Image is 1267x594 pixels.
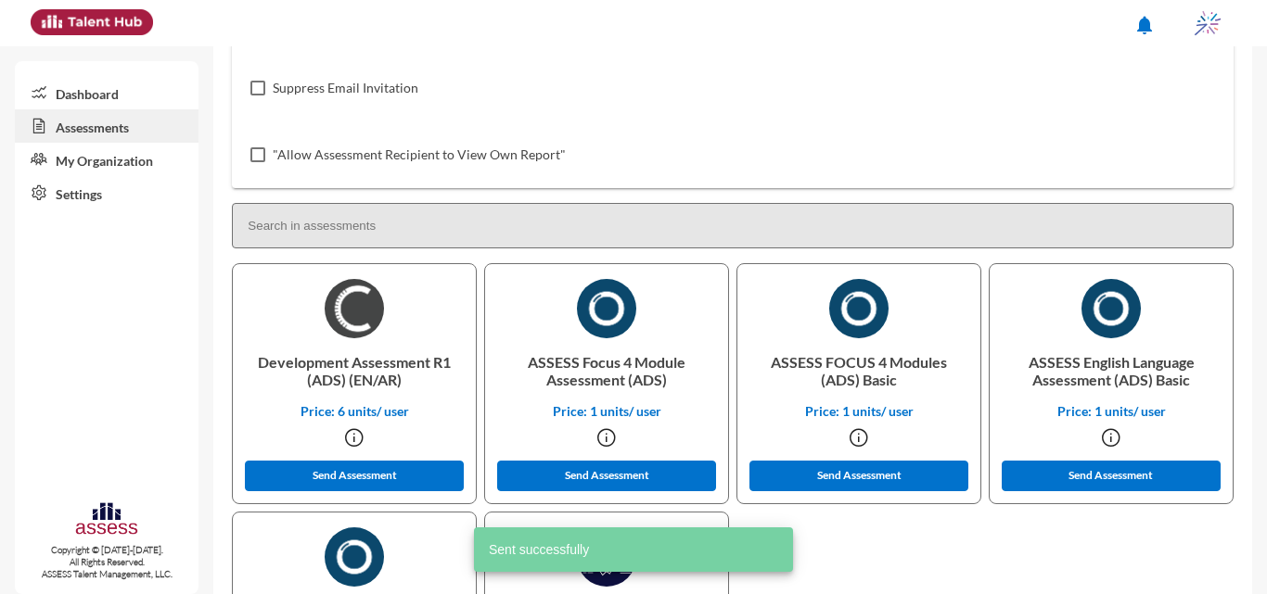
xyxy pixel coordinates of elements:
[15,544,198,580] p: Copyright © [DATE]-[DATE]. All Rights Reserved. ASSESS Talent Management, LLC.
[500,338,713,403] p: ASSESS Focus 4 Module Assessment (ADS)
[752,338,966,403] p: ASSESS FOCUS 4 Modules (ADS) Basic
[752,403,966,419] p: Price: 1 units/ user
[489,540,589,559] span: Sent successfully
[15,76,198,109] a: Dashboard
[15,176,198,209] a: Settings
[232,203,1234,248] input: Search in assessments
[273,144,566,166] span: "Allow Assessment Recipient to View Own Report"
[497,461,716,491] button: Send Assessment
[248,403,461,419] p: Price: 6 units/ user
[74,500,138,540] img: assesscompany-logo.png
[248,338,461,403] p: Development Assessment R1 (ADS) (EN/AR)
[500,403,713,419] p: Price: 1 units/ user
[1133,14,1156,36] mat-icon: notifications
[273,77,418,99] span: Suppress Email Invitation
[1002,461,1221,491] button: Send Assessment
[15,143,198,176] a: My Organization
[245,461,464,491] button: Send Assessment
[1005,403,1218,419] p: Price: 1 units/ user
[15,109,198,143] a: Assessments
[749,461,968,491] button: Send Assessment
[1005,338,1218,403] p: ASSESS English Language Assessment (ADS) Basic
